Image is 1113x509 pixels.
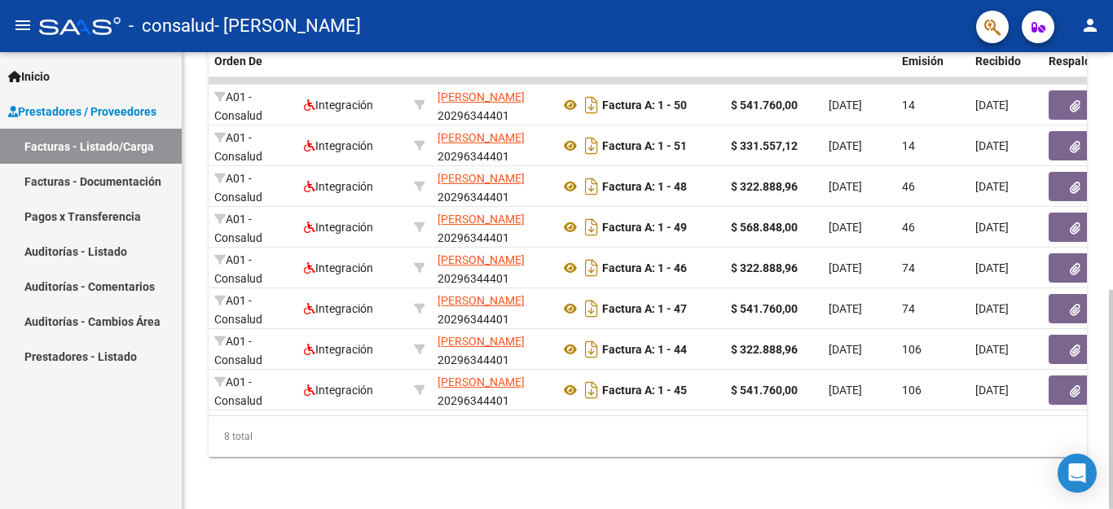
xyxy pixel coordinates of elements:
datatable-header-cell: CPBT [553,25,724,97]
span: [DATE] [829,180,862,193]
span: Integración [304,139,373,152]
strong: Factura A: 1 - 46 [602,261,687,274]
div: 20296344401 [438,169,547,204]
span: [PERSON_NAME] [438,90,525,103]
strong: $ 322.888,96 [731,261,798,274]
span: 74 [902,261,915,274]
span: A01 - Consalud [214,294,262,326]
strong: Factura A: 1 - 51 [602,139,687,152]
div: 20296344401 [438,292,547,326]
span: [DATE] [975,302,1009,315]
mat-icon: menu [13,15,33,35]
strong: Factura A: 1 - 49 [602,221,687,234]
div: 20296344401 [438,251,547,285]
span: - consalud [129,8,214,44]
span: - [PERSON_NAME] [214,8,361,44]
i: Descargar documento [581,377,602,403]
i: Descargar documento [581,214,602,240]
span: 74 [902,302,915,315]
i: Descargar documento [581,133,602,159]
span: [DATE] [829,221,862,234]
span: A01 - Consalud [214,253,262,285]
span: Integración [304,302,373,315]
span: [DATE] [975,343,1009,356]
strong: Factura A: 1 - 44 [602,343,687,356]
span: [DATE] [829,99,862,112]
div: Open Intercom Messenger [1058,454,1097,493]
div: 20296344401 [438,129,547,163]
span: [DATE] [829,343,862,356]
div: 20296344401 [438,332,547,366]
span: [PERSON_NAME] [438,335,525,348]
strong: $ 568.848,00 [731,221,798,234]
i: Descargar documento [581,255,602,281]
span: [DATE] [975,139,1009,152]
strong: Factura A: 1 - 45 [602,384,687,397]
span: Integración [304,343,373,356]
strong: $ 541.760,00 [731,302,798,315]
span: [PERSON_NAME] [438,131,525,144]
span: A01 - Consalud [214,90,262,122]
datatable-header-cell: Monto [724,25,822,97]
span: Fecha Recibido [975,36,1021,68]
span: Inicio [8,68,50,86]
span: A01 - Consalud [214,131,262,163]
strong: Factura A: 1 - 48 [602,180,687,193]
span: [DATE] [829,261,862,274]
span: 46 [902,221,915,234]
span: [DATE] [975,180,1009,193]
span: [DATE] [829,139,862,152]
strong: $ 541.760,00 [731,99,798,112]
i: Descargar documento [581,173,602,200]
datatable-header-cell: Facturado x Orden De [208,25,297,97]
span: [DATE] [975,384,1009,397]
strong: $ 322.888,96 [731,180,798,193]
span: 106 [902,343,922,356]
strong: $ 331.557,12 [731,139,798,152]
span: Días desde Emisión [902,36,959,68]
datatable-header-cell: Fecha Recibido [969,25,1042,97]
span: Integración [304,384,373,397]
span: A01 - Consalud [214,172,262,204]
span: [PERSON_NAME] [438,375,525,388]
strong: Factura A: 1 - 50 [602,99,687,112]
i: Descargar documento [581,92,602,118]
strong: $ 322.888,96 [731,343,798,356]
i: Descargar documento [581,296,602,322]
span: [DATE] [975,99,1009,112]
strong: $ 541.760,00 [731,384,798,397]
span: A01 - Consalud [214,375,262,407]
strong: Factura A: 1 - 47 [602,302,687,315]
span: Integración [304,221,373,234]
span: 106 [902,384,922,397]
span: A01 - Consalud [214,213,262,244]
span: Integración [304,99,373,112]
span: [PERSON_NAME] [438,294,525,307]
span: 14 [902,139,915,152]
span: Facturado x Orden De [214,36,275,68]
datatable-header-cell: Fecha Cpbt [822,25,895,97]
span: Prestadores / Proveedores [8,103,156,121]
div: 8 total [209,416,1087,457]
div: 20296344401 [438,373,547,407]
span: [PERSON_NAME] [438,213,525,226]
span: Integración [304,180,373,193]
datatable-header-cell: Razón Social [431,25,553,97]
span: 46 [902,180,915,193]
span: [DATE] [975,261,1009,274]
span: [DATE] [829,302,862,315]
span: Integración [304,261,373,274]
datatable-header-cell: Area [297,25,407,97]
i: Descargar documento [581,336,602,362]
div: 20296344401 [438,210,547,244]
span: [PERSON_NAME] [438,253,525,266]
span: [DATE] [829,384,862,397]
span: [PERSON_NAME] [438,172,525,185]
datatable-header-cell: Días desde Emisión [895,25,969,97]
span: A01 - Consalud [214,335,262,366]
span: 14 [902,99,915,112]
span: [DATE] [975,221,1009,234]
div: 20296344401 [438,88,547,122]
mat-icon: person [1080,15,1100,35]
